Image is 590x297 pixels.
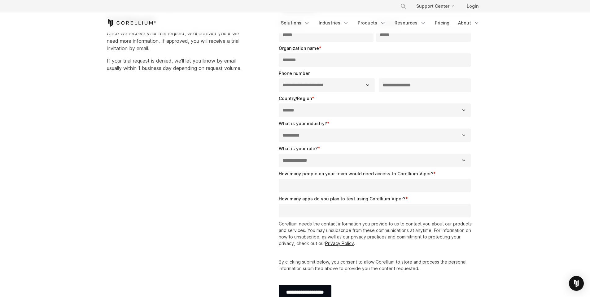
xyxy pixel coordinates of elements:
button: Search [398,1,409,12]
span: If your trial request is denied, we'll let you know by email usually within 1 business day depend... [107,58,242,71]
a: Support Center [411,1,459,12]
div: Open Intercom Messenger [569,276,584,291]
span: How many people on your team would need access to Corellium Viper? [279,171,433,176]
div: Navigation Menu [393,1,483,12]
a: Solutions [277,17,314,28]
a: Products [354,17,390,28]
a: About [454,17,483,28]
div: Navigation Menu [277,17,483,28]
a: Corellium Home [107,19,156,27]
a: Privacy Policy [325,241,354,246]
span: What is your role? [279,146,318,151]
span: Phone number [279,71,310,76]
a: Industries [315,17,353,28]
a: Resources [391,17,430,28]
a: Pricing [431,17,453,28]
span: Once we receive your trial request, we'll contact you if we need more information. If approved, y... [107,30,239,51]
span: What is your industry? [279,121,327,126]
span: Country/Region [279,96,312,101]
p: By clicking submit below, you consent to allow Corellium to store and process the personal inform... [279,259,474,272]
a: Login [462,1,483,12]
p: Corellium needs the contact information you provide to us to contact you about our products and s... [279,221,474,247]
span: Organization name [279,46,319,51]
span: How many apps do you plan to test using Corellium Viper? [279,196,405,201]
